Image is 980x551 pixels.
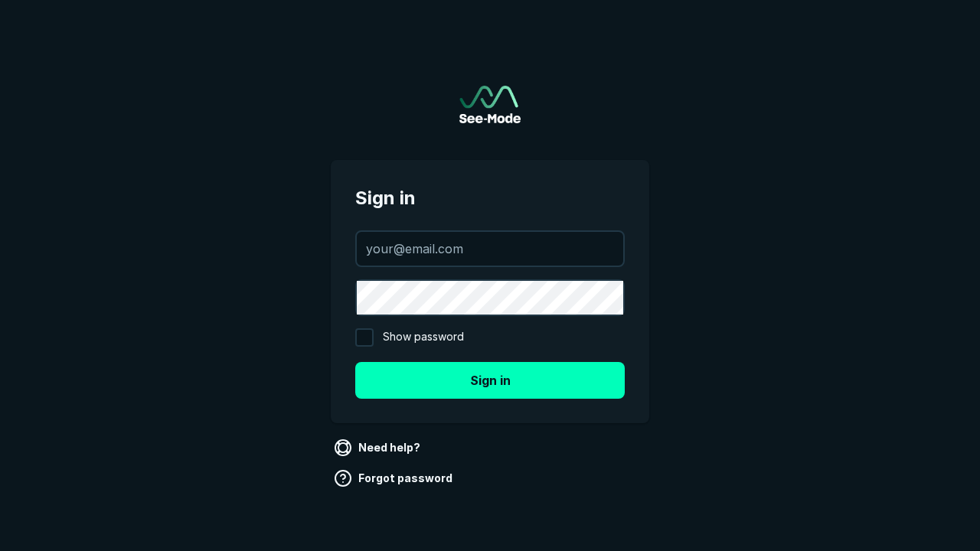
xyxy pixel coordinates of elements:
[459,86,521,123] a: Go to sign in
[331,466,459,491] a: Forgot password
[355,184,625,212] span: Sign in
[383,328,464,347] span: Show password
[355,362,625,399] button: Sign in
[459,86,521,123] img: See-Mode Logo
[331,435,426,460] a: Need help?
[357,232,623,266] input: your@email.com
